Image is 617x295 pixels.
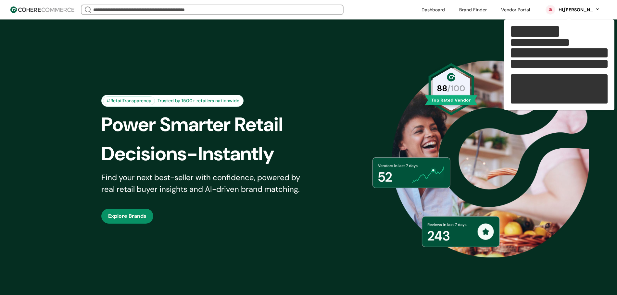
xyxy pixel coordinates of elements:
[101,209,153,224] button: Explore Brands
[155,97,242,104] div: Trusted by 1500+ retailers nationwide
[101,172,308,195] div: Find your next best-seller with confidence, powered by real retail buyer insights and AI-driven b...
[558,6,600,13] button: Hi,[PERSON_NAME]
[10,6,74,13] img: Cohere Logo
[546,5,555,15] svg: 0 percent
[103,96,155,105] div: #RetailTransparency
[101,110,320,139] div: Power Smarter Retail
[558,6,594,13] div: Hi, [PERSON_NAME]
[101,139,320,168] div: Decisions-Instantly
